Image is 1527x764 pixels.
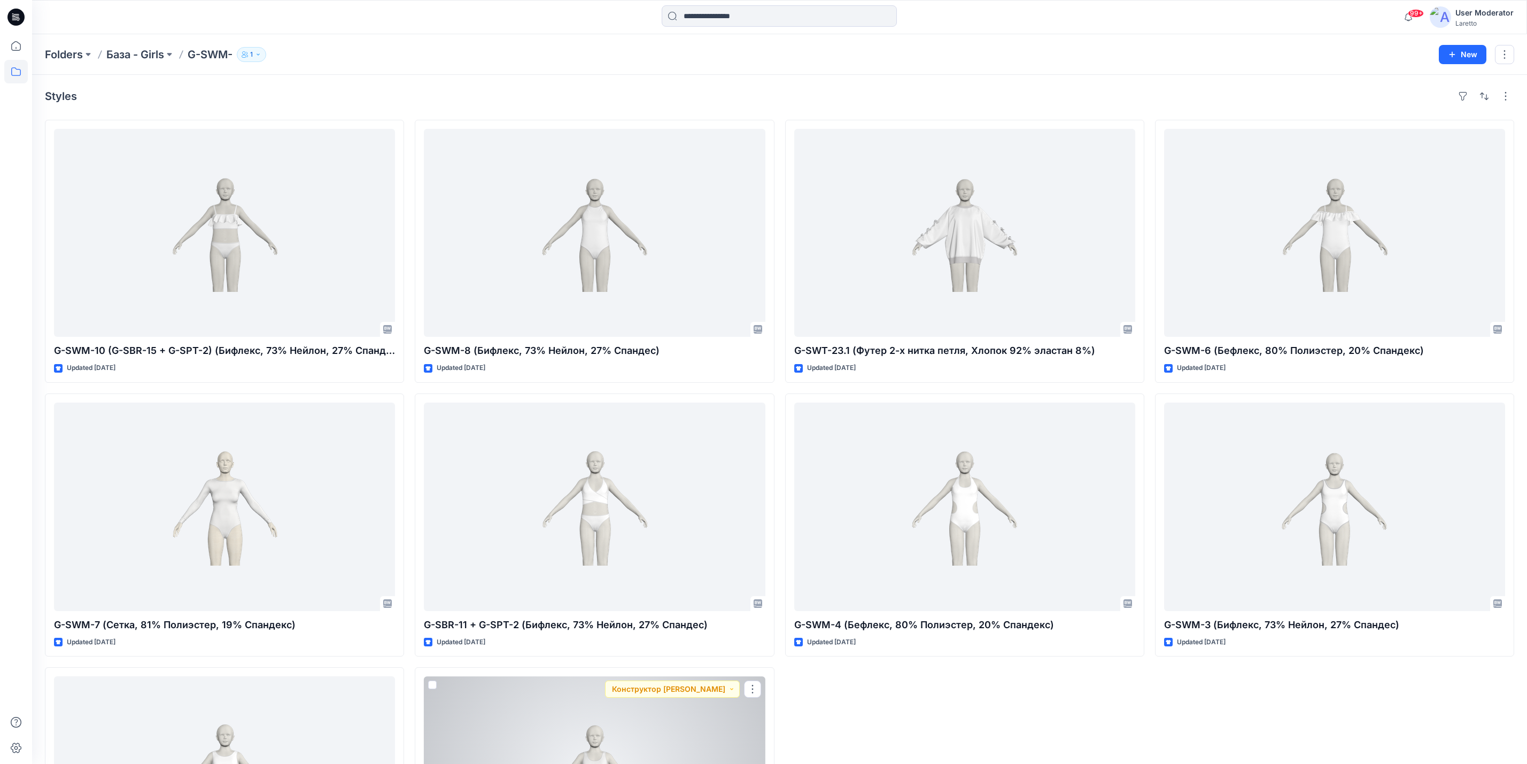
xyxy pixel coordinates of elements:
[1164,129,1505,337] a: G-SWM-6 (Бефлекс, 80% Полиэстер, 20% Спандекс)
[1164,343,1505,358] p: G-SWM-6 (Бефлекс, 80% Полиэстер, 20% Спандекс)
[54,343,395,358] p: G-SWM-10 (G-SBR-15 + G-SPT-2) (Бифлекс, 73% Нейлон, 27% Спандес)
[424,129,765,337] a: G-SWM-8 (Бифлекс, 73% Нейлон, 27% Спандес)
[1430,6,1451,28] img: avatar
[1455,6,1514,19] div: User Moderator
[1408,9,1424,18] span: 99+
[106,47,164,62] a: База - Girls
[424,403,765,611] a: G-SBR-11 + G-SPT-2 (Бифлекс, 73% Нейлон, 27% Спандес)
[1177,637,1226,648] p: Updated [DATE]
[45,90,77,103] h4: Styles
[1164,618,1505,632] p: G-SWM-3 (Бифлекс, 73% Нейлон, 27% Спандес)
[67,637,115,648] p: Updated [DATE]
[424,618,765,632] p: G-SBR-11 + G-SPT-2 (Бифлекс, 73% Нейлон, 27% Спандес)
[67,362,115,374] p: Updated [DATE]
[237,47,266,62] button: 1
[1439,45,1486,64] button: New
[1455,19,1514,27] div: Laretto
[54,403,395,611] a: G-SWM-7 (Сетка, 81% Полиэстер, 19% Спандекс)
[1177,362,1226,374] p: Updated [DATE]
[807,637,856,648] p: Updated [DATE]
[54,129,395,337] a: G-SWM-10 (G-SBR-15 + G-SPT-2) (Бифлекс, 73% Нейлон, 27% Спандес)
[794,129,1135,337] a: G-SWT-23.1 (Футер 2-х нитка петля, Хлопок 92% эластан 8%)
[794,343,1135,358] p: G-SWT-23.1 (Футер 2-х нитка петля, Хлопок 92% эластан 8%)
[45,47,83,62] a: Folders
[424,343,765,358] p: G-SWM-8 (Бифлекс, 73% Нейлон, 27% Спандес)
[807,362,856,374] p: Updated [DATE]
[54,618,395,632] p: G-SWM-7 (Сетка, 81% Полиэстер, 19% Спандекс)
[1164,403,1505,611] a: G-SWM-3 (Бифлекс, 73% Нейлон, 27% Спандес)
[250,49,253,60] p: 1
[794,618,1135,632] p: G-SWM-4 (Бефлекс, 80% Полиэстер, 20% Спандекс)
[794,403,1135,611] a: G-SWM-4 (Бефлекс, 80% Полиэстер, 20% Спандекс)
[188,47,232,62] p: G-SWM-
[437,362,485,374] p: Updated [DATE]
[437,637,485,648] p: Updated [DATE]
